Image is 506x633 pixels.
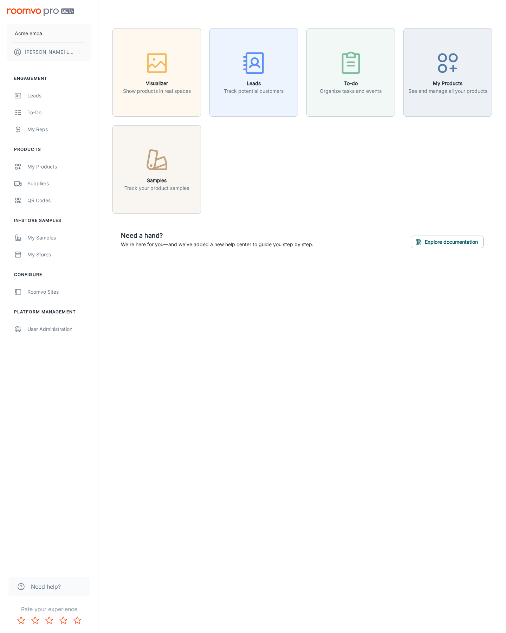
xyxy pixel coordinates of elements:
[27,180,91,187] div: Suppliers
[408,79,487,87] h6: My Products
[7,24,91,43] button: Acme emca
[320,79,382,87] h6: To-do
[224,87,284,95] p: Track potential customers
[27,234,91,242] div: My Samples
[27,251,91,258] div: My Stores
[209,68,298,75] a: LeadsTrack potential customers
[124,177,189,184] h6: Samples
[27,92,91,100] div: Leads
[411,236,484,248] button: Explore documentation
[112,28,201,117] button: VisualizerShow products in real spaces
[121,241,313,248] p: We're here for you—and we've added a new help center to guide you step by step.
[403,68,492,75] a: My ProductsSee and manage all your products
[27,197,91,204] div: QR Codes
[224,79,284,87] h6: Leads
[25,48,74,56] p: [PERSON_NAME] Leaptools
[306,68,395,75] a: To-doOrganize tasks and events
[124,184,189,192] p: Track your product samples
[411,238,484,245] a: Explore documentation
[27,163,91,171] div: My Products
[7,43,91,61] button: [PERSON_NAME] Leaptools
[320,87,382,95] p: Organize tasks and events
[121,231,313,241] h6: Need a hand?
[27,126,91,133] div: My Reps
[306,28,395,117] button: To-doOrganize tasks and events
[112,125,201,214] button: SamplesTrack your product samples
[123,79,191,87] h6: Visualizer
[15,30,42,37] p: Acme emca
[209,28,298,117] button: LeadsTrack potential customers
[403,28,492,117] button: My ProductsSee and manage all your products
[7,8,74,16] img: Roomvo PRO Beta
[408,87,487,95] p: See and manage all your products
[27,109,91,116] div: To-do
[112,165,201,172] a: SamplesTrack your product samples
[123,87,191,95] p: Show products in real spaces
